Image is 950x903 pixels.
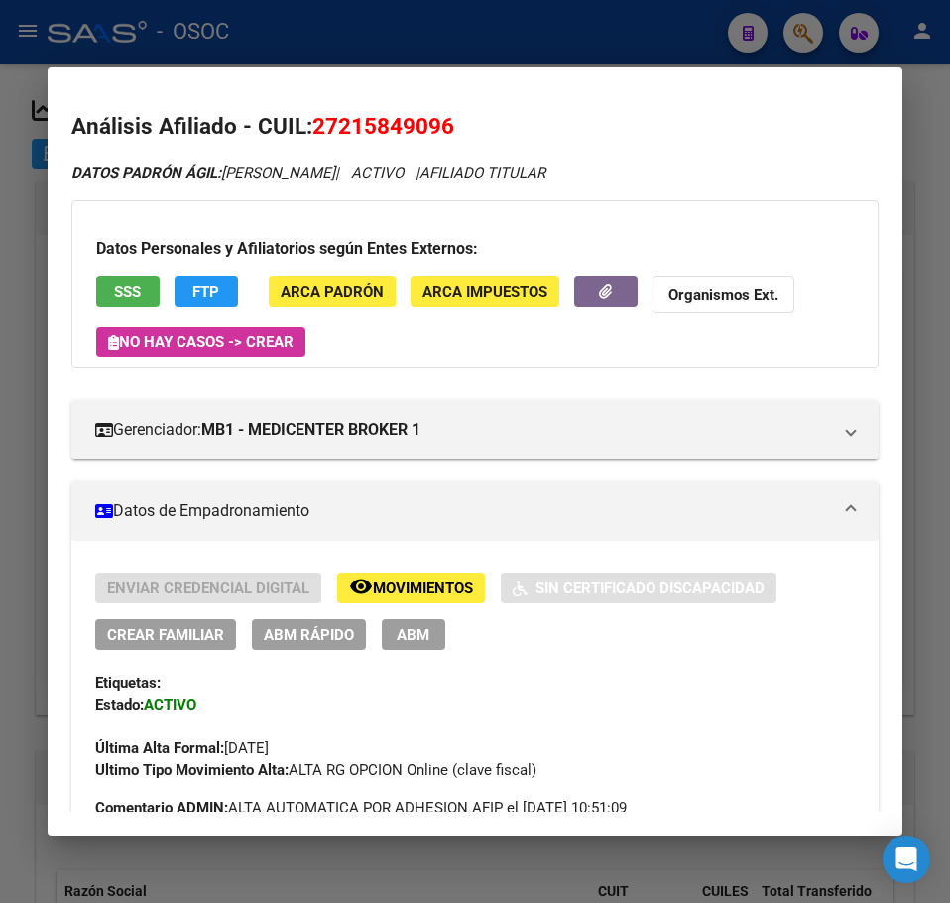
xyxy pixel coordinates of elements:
mat-icon: remove_red_eye [349,575,373,598]
i: | ACTIVO | [71,164,545,182]
strong: Ultimo Tipo Movimiento Alta: [95,761,289,779]
button: Sin Certificado Discapacidad [501,573,776,603]
span: [DATE] [95,739,269,757]
button: ARCA Padrón [269,276,396,307]
mat-expansion-panel-header: Gerenciador:MB1 - MEDICENTER BROKER 1 [71,400,879,459]
span: [PERSON_NAME] [71,164,335,182]
span: FTP [192,283,219,301]
span: ABM Rápido [264,626,354,644]
span: ALTA AUTOMATICA POR ADHESION AFIP el [DATE] 10:51:09 [95,797,627,819]
h3: Datos Personales y Afiliatorios según Entes Externos: [96,237,854,261]
button: ABM Rápido [252,619,366,650]
button: No hay casos -> Crear [96,327,305,357]
span: SSS [114,283,141,301]
button: FTP [175,276,238,307]
span: ARCA Padrón [281,283,384,301]
button: Enviar Credencial Digital [95,573,321,603]
button: Movimientos [337,573,485,603]
strong: Estado: [95,696,144,713]
strong: DATOS PADRÓN ÁGIL: [71,164,221,182]
span: ARCA Impuestos [422,283,547,301]
button: SSS [96,276,160,307]
strong: MB1 - MEDICENTER BROKER 1 [201,418,420,442]
span: ABM [397,626,429,644]
span: 27215849096 [312,113,454,139]
span: No hay casos -> Crear [108,333,294,351]
span: ALTA RG OPCION Online (clave fiscal) [95,761,536,779]
button: Crear Familiar [95,619,236,650]
span: Enviar Credencial Digital [107,580,309,597]
mat-panel-title: Datos de Empadronamiento [95,499,831,523]
strong: Última Alta Formal: [95,739,224,757]
div: Open Intercom Messenger [883,836,930,883]
button: Organismos Ext. [653,276,794,313]
span: Movimientos [373,580,473,597]
h2: Análisis Afiliado - CUIL: [71,110,879,144]
strong: Etiquetas: [95,674,161,692]
mat-expansion-panel-header: Datos de Empadronamiento [71,481,879,541]
mat-panel-title: Gerenciador: [95,418,831,442]
span: Sin Certificado Discapacidad [535,580,765,597]
span: Crear Familiar [107,626,224,644]
strong: ACTIVO [144,696,196,713]
button: ARCA Impuestos [411,276,559,307]
strong: Organismos Ext. [668,286,778,304]
span: AFILIADO TITULAR [419,164,545,182]
button: ABM [382,619,445,650]
strong: Comentario ADMIN: [95,799,228,817]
